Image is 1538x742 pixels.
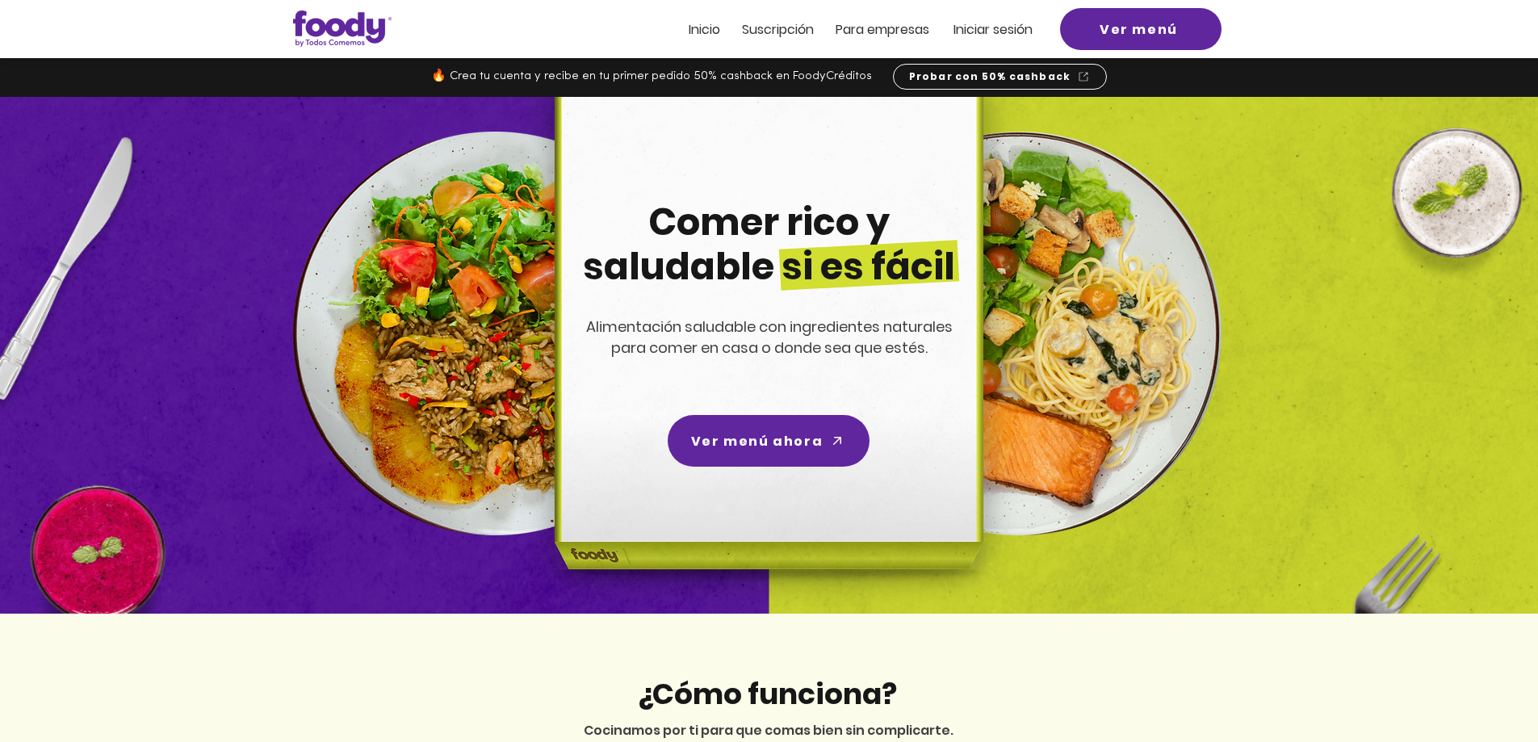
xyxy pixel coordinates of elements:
[1060,8,1222,50] a: Ver menú
[836,23,929,36] a: Para empresas
[893,64,1107,90] a: Probar con 50% cashback
[431,70,872,82] span: 🔥 Crea tu cuenta y recibe en tu primer pedido 50% cashback en FoodyCréditos
[509,97,1023,614] img: headline-center-compress.png
[584,721,953,740] span: Cocinamos por ti para que comas bien sin complicarte.
[691,431,823,451] span: Ver menú ahora
[293,10,392,47] img: Logo_Foody V2.0.0 (3).png
[293,132,697,535] img: left-dish-compress.png
[742,23,814,36] a: Suscripción
[583,196,955,292] span: Comer rico y saludable si es fácil
[1444,648,1522,726] iframe: Messagebird Livechat Widget
[689,20,720,39] span: Inicio
[1100,19,1178,40] span: Ver menú
[836,20,851,39] span: Pa
[953,20,1033,39] span: Iniciar sesión
[689,23,720,36] a: Inicio
[668,415,870,467] a: Ver menú ahora
[586,317,953,358] span: Alimentación saludable con ingredientes naturales para comer en casa o donde sea que estés.
[637,673,897,715] span: ¿Cómo funciona?
[851,20,929,39] span: ra empresas
[909,69,1071,84] span: Probar con 50% cashback
[742,20,814,39] span: Suscripción
[953,23,1033,36] a: Iniciar sesión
